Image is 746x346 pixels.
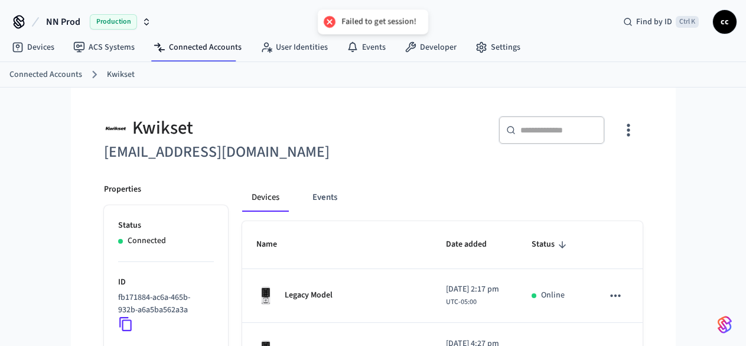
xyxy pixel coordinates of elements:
[636,16,672,28] span: Find by ID
[128,235,166,247] p: Connected
[446,297,477,308] span: UTC-05:00
[303,183,347,212] button: Events
[90,14,137,30] span: Production
[541,289,565,302] p: Online
[118,219,214,232] p: Status
[64,37,144,58] a: ACS Systems
[718,315,732,334] img: SeamLogoGradient.69752ec5.svg
[446,235,502,254] span: Date added
[104,116,366,140] div: Kwikset
[714,11,735,33] span: cc
[446,283,499,296] span: [DATE] 2:17 pm
[341,17,416,27] div: Failed to get session!
[256,286,275,305] img: Kwikset Halo Touchscreen Wifi Enabled Smart Lock, Polished Chrome, Front
[144,37,251,58] a: Connected Accounts
[446,283,499,308] div: America/Bogota
[2,37,64,58] a: Devices
[395,37,466,58] a: Developer
[242,183,643,212] div: connected account tabs
[104,183,141,196] p: Properties
[256,235,292,254] span: Name
[285,289,333,302] p: Legacy Model
[242,183,289,212] button: Devices
[104,140,366,164] h6: [EMAIL_ADDRESS][DOMAIN_NAME]
[9,69,82,81] a: Connected Accounts
[466,37,530,58] a: Settings
[676,16,699,28] span: Ctrl K
[614,11,708,33] div: Find by IDCtrl K
[118,292,209,316] p: fb171884-ac6a-465b-932b-a6a5ba562a3a
[532,235,570,254] span: Status
[337,37,395,58] a: Events
[46,15,80,29] span: NN Prod
[104,116,128,140] img: Kwikset Logo, Square
[118,276,214,289] p: ID
[713,10,737,34] button: cc
[107,69,135,81] a: Kwikset
[251,37,337,58] a: User Identities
